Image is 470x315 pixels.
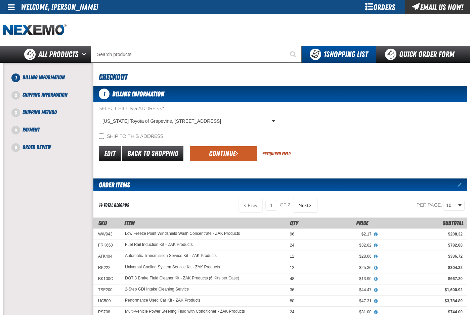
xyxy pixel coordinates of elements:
td: WW943 [93,229,120,240]
td: BK100C [93,273,120,284]
button: View All Prices for 2-Step GDI Intake Cleaning Service [372,287,380,293]
div: $28.06 [304,254,372,259]
button: Open All Products pages [80,46,91,63]
a: Universal Cooling System Service Kit - ZAK Products [125,265,220,270]
span: All Products [38,48,78,60]
span: Per page: [417,202,442,208]
div: $47.31 [304,298,372,304]
a: Home [3,24,67,36]
div: $208.32 [381,231,463,237]
div: Required Field [262,151,291,157]
span: 10 [446,202,457,209]
span: Shopping List [324,50,368,59]
button: Next Page [293,198,317,213]
div: $25.36 [304,265,372,270]
span: 5 [11,143,20,152]
div: $667.20 [381,276,463,281]
div: $31.00 [304,309,372,315]
button: View All Prices for DOT 3 Brake Fluid Cleaner Kit - ZAK Products (6 Kits per Case) [372,276,380,282]
a: Quick Order Form [376,46,467,63]
span: 4 [11,126,20,135]
button: View All Prices for Fuel Rail Induction Kit - ZAK Products [372,243,380,249]
nav: Checkout steps. Current step is Billing Information. Step 1 of 5 [11,73,93,151]
button: View All Prices for Automatic Transmission Service Kit - ZAK Products [372,254,380,260]
li: Shipping Method. Step 3 of 5. Not Completed [16,108,93,126]
span: 12 [290,265,294,270]
span: [US_STATE] Toyota of Grapevine, [STREET_ADDRESS] [102,118,270,125]
span: Billing Information [112,90,164,98]
span: Checkout [99,72,127,82]
div: $1,600.92 [381,287,463,293]
a: DOT 3 Brake Fluid Cleaner Kit - ZAK Products (6 Kits per Case) [125,276,239,281]
span: Shipping Information [23,92,68,98]
a: Low Freeze Point Windshield Wash Concentrate - ZAK Products [125,231,240,236]
div: $44.47 [304,287,372,293]
span: of 2 [280,202,290,208]
span: Item [124,219,135,226]
span: 80 [290,299,294,303]
input: Current page number [265,200,277,211]
span: Billing Information [23,74,65,81]
button: You have 1 Shopping List. Open to view details [302,46,376,63]
td: RK222 [93,262,120,273]
span: Payment [23,126,40,133]
li: Billing Information. Step 1 of 5. Not Completed [16,73,93,91]
span: 48 [290,276,294,281]
span: 36 [290,287,294,292]
span: 12 [290,254,294,259]
label: Ship to this address [99,134,163,140]
td: ATK404 [93,251,120,262]
div: $304.32 [381,265,463,270]
div: 14 total records [99,202,129,208]
a: Automatic Transmission Service Kit - ZAK Products [125,254,217,258]
img: Nexemo logo [3,24,67,36]
div: $2.17 [304,231,372,237]
td: FRK660 [93,240,120,251]
h2: Order Items [93,178,130,191]
button: View All Prices for Low Freeze Point Windshield Wash Concentrate - ZAK Products [372,231,380,238]
a: Edit [99,146,121,161]
span: 1 [99,89,110,99]
strong: 1 [324,50,326,59]
span: 2 [11,91,20,100]
a: Back to Shopping [122,146,183,161]
div: $336.72 [381,254,463,259]
span: Price [356,219,368,226]
li: Order Review. Step 5 of 5. Not Completed [16,143,93,151]
label: Select Billing Address [99,106,278,112]
span: Order Review [23,144,51,150]
span: 24 [290,243,294,248]
span: Shipping Method [23,109,57,115]
a: Multi-Vehicle Power Steering Fluid with Conditioner - ZAK Products [125,309,245,314]
a: Performance Used Car Kit - ZAK Products [125,298,201,303]
input: Search [91,46,302,63]
a: SKU [98,219,107,226]
a: Fuel Rail Induction Kit - ZAK Products [125,243,193,247]
div: $32.62 [304,243,372,248]
span: 96 [290,232,294,237]
a: 2-Step GDI Intake Cleaning Service [125,287,189,292]
li: Shipping Information. Step 2 of 5. Not Completed [16,91,93,108]
button: View All Prices for Performance Used Car Kit - ZAK Products [372,298,380,304]
div: $13.90 [304,276,372,281]
div: $744.00 [381,309,463,315]
a: Edit items [458,182,467,187]
span: 1 [11,73,20,82]
span: Subtotal [443,219,463,226]
span: Qty [290,219,298,226]
li: Payment. Step 4 of 5. Not Completed [16,126,93,143]
td: TSF200 [93,284,120,295]
span: Next Page [298,203,308,208]
div: $3,784.80 [381,298,463,304]
button: Continue [190,146,257,161]
input: Ship to this address [99,134,104,139]
span: 3 [11,108,20,117]
button: View All Prices for Universal Cooling System Service Kit - ZAK Products [372,265,380,271]
span: 24 [290,310,294,314]
td: UC500 [93,296,120,307]
div: $782.88 [381,243,463,248]
button: Start Searching [285,46,302,63]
